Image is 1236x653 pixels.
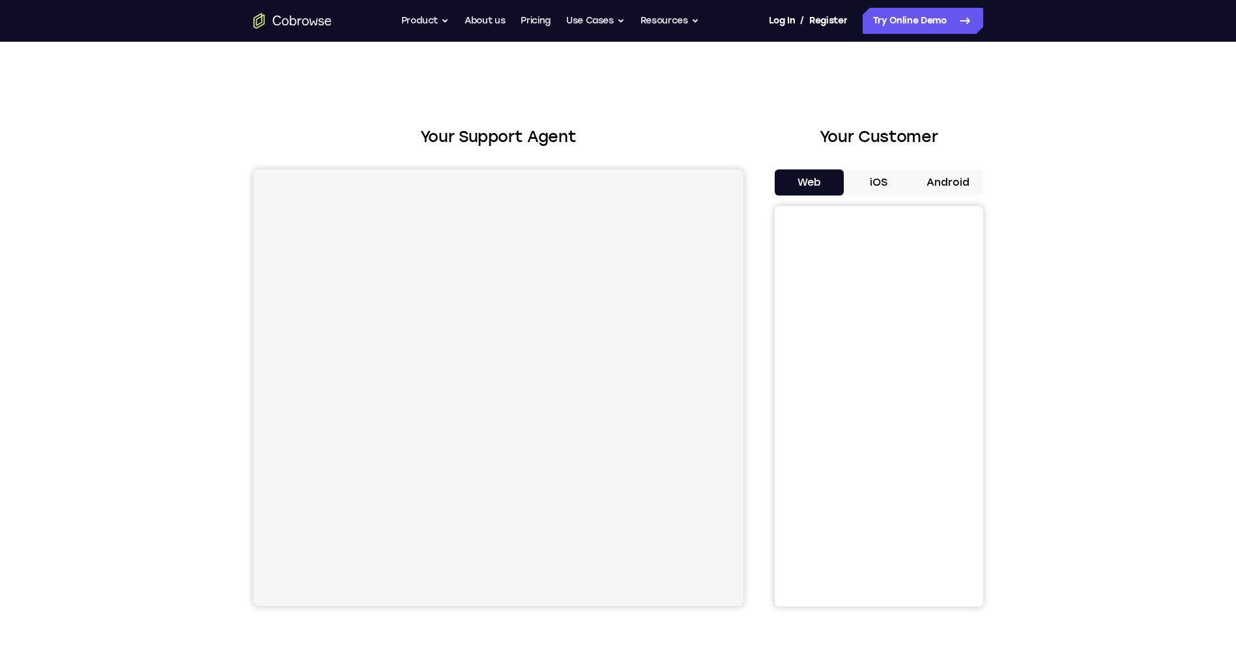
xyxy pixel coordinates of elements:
[566,8,625,34] button: Use Cases
[253,13,332,29] a: Go to the home page
[640,8,699,34] button: Resources
[521,8,551,34] a: Pricing
[769,8,795,34] a: Log In
[775,169,844,196] button: Web
[913,169,983,196] button: Android
[863,8,983,34] a: Try Online Demo
[809,8,847,34] a: Register
[253,169,743,606] iframe: Agent
[401,8,450,34] button: Product
[800,13,804,29] span: /
[253,125,743,149] h2: Your Support Agent
[465,8,505,34] a: About us
[775,125,983,149] h2: Your Customer
[844,169,913,196] button: iOS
